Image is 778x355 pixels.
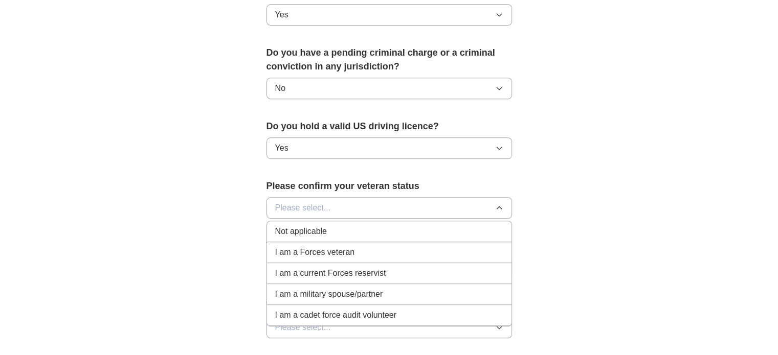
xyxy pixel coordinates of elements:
button: Please select... [266,317,512,338]
label: Do you have a pending criminal charge or a criminal conviction in any jurisdiction? [266,46,512,74]
button: Yes [266,137,512,159]
label: Please confirm your veteran status [266,179,512,193]
span: Please select... [275,321,331,334]
span: Yes [275,142,288,154]
span: I am a military spouse/partner [275,288,383,300]
span: I am a Forces veteran [275,246,355,258]
label: Do you hold a valid US driving licence? [266,120,512,133]
span: Please select... [275,202,331,214]
button: Yes [266,4,512,26]
span: I am a cadet force audit volunteer [275,309,396,321]
button: No [266,78,512,99]
span: Not applicable [275,225,327,238]
button: Please select... [266,197,512,219]
span: I am a current Forces reservist [275,267,386,279]
span: Yes [275,9,288,21]
span: No [275,82,285,94]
